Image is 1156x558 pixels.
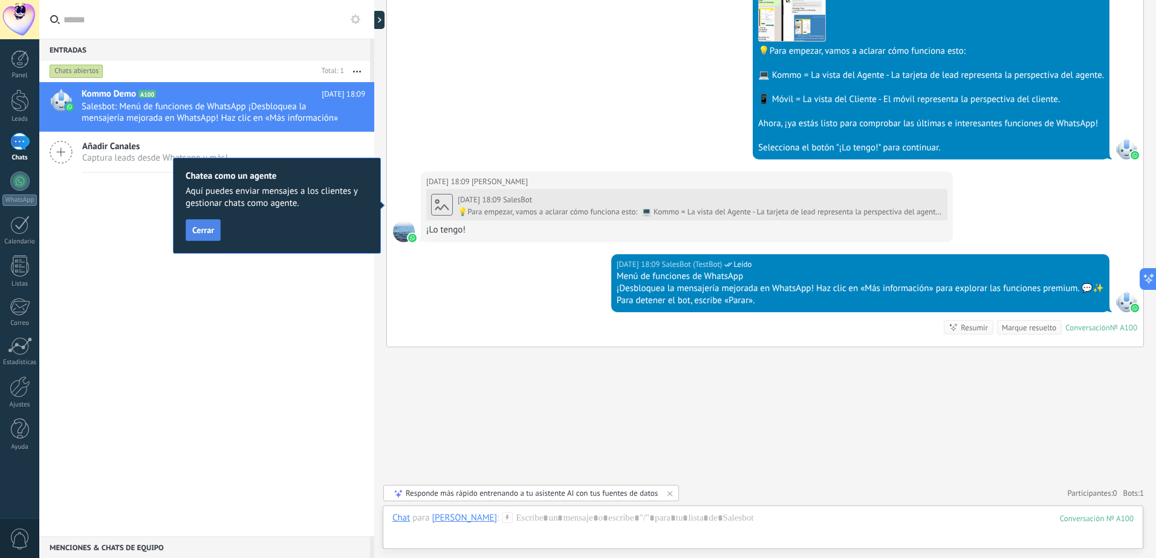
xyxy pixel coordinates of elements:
[758,94,1104,106] div: 📱 Móvil = La vista del Cliente - El móvil representa la perspectiva del cliente.
[2,319,37,327] div: Correo
[186,170,368,182] h2: Chatea como un agente
[2,359,37,367] div: Estadísticas
[322,88,365,100] span: [DATE] 18:09
[408,234,417,242] img: waba.svg
[2,443,37,451] div: Ayuda
[1067,488,1117,498] a: Participantes:0
[39,536,370,558] div: Menciones & Chats de equipo
[344,60,370,82] button: Más
[2,280,37,288] div: Listas
[458,195,503,205] div: [DATE] 18:09
[2,154,37,162] div: Chats
[82,152,228,164] span: Captura leads desde Whatsapp y más!
[1113,488,1117,498] span: 0
[192,226,214,234] span: Cerrar
[2,115,37,123] div: Leads
[138,90,156,98] span: A100
[758,45,1104,57] div: 💡Para empezar, vamos a aclarar cómo funciona esto:
[662,258,722,271] span: SalesBot (TestBot)
[758,142,1104,154] div: Selecciona el botón "¡Lo tengo!" para continuar.
[65,103,74,111] img: waba.svg
[2,72,37,80] div: Panel
[2,194,37,206] div: WhatsApp
[1002,322,1056,333] div: Marque resuelto
[617,271,1104,283] div: Menú de funciones de WhatsApp
[758,118,1104,130] div: Ahora, ¡ya estás listo para comprobar las últimas e interesantes funciones de WhatsApp!
[393,220,415,242] span: Kevin Porras
[758,69,1104,82] div: 💻 Kommo = La vista del Agente - La tarjeta de lead representa la perspectiva del agente.
[617,283,1104,295] div: ¡Desbloquea la mensajería mejorada en WhatsApp! Haz clic en «Más información» para explorar las f...
[617,258,662,271] div: [DATE] 18:09
[82,88,136,100] span: Kommo Demo
[734,258,752,271] span: Leído
[432,512,497,523] div: Kevin Porras
[186,185,368,210] span: Aquí puedes enviar mensajes a los clientes y gestionar chats como agente.
[961,322,988,333] div: Resumir
[412,512,429,524] span: para
[503,194,532,205] span: SalesBot
[82,141,228,152] span: Añadir Canales
[1065,322,1110,333] div: Conversación
[2,238,37,246] div: Calendario
[186,219,221,241] button: Cerrar
[458,207,943,217] div: 💡Para empezar, vamos a aclarar cómo funciona esto: 💻 Kommo = La vista del Agente - La tarjeta de ...
[1131,304,1139,312] img: waba.svg
[50,64,103,79] div: Chats abiertos
[317,65,344,77] div: Total: 1
[82,101,342,124] span: Salesbot: Menú de funciones de WhatsApp ¡Desbloquea la mensajería mejorada en WhatsApp! Haz clic ...
[39,82,374,132] a: Kommo Demo A100 [DATE] 18:09 Salesbot: Menú de funciones de WhatsApp ¡Desbloquea la mensajería me...
[39,39,370,60] div: Entradas
[1115,138,1137,159] span: SalesBot
[1115,290,1137,312] span: SalesBot
[1131,151,1139,159] img: waba.svg
[406,488,658,498] div: Responde más rápido entrenando a tu asistente AI con tus fuentes de datos
[497,512,499,524] span: :
[1060,513,1134,524] div: 100
[1123,488,1144,498] span: Bots:
[617,295,1104,307] div: Para detener el bot, escribe «Parar».
[1110,322,1137,333] div: № A100
[472,176,528,188] span: Kevin Porras
[426,176,472,188] div: [DATE] 18:09
[372,11,385,29] div: Mostrar
[2,401,37,409] div: Ajustes
[426,224,947,236] div: ¡Lo tengo!
[1140,488,1144,498] span: 1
